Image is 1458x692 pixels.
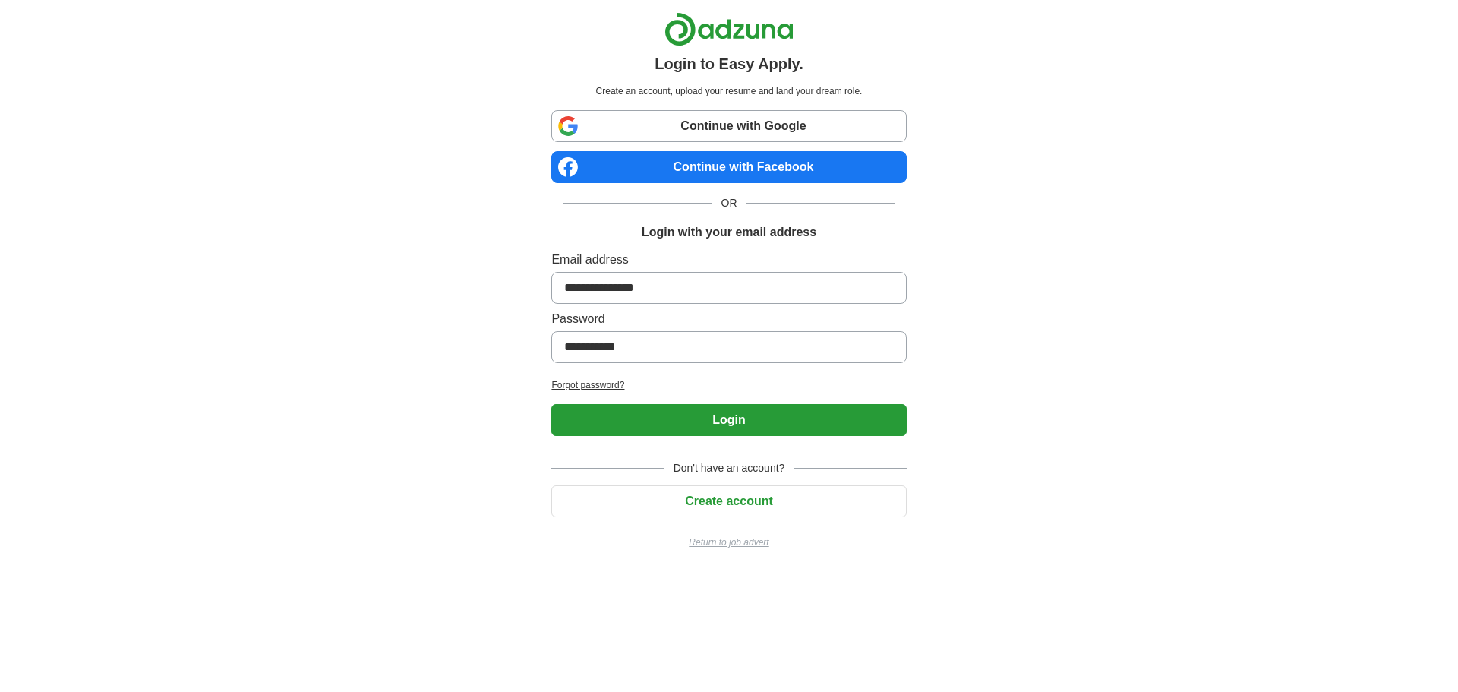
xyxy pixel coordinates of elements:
[551,404,906,436] button: Login
[551,378,906,392] a: Forgot password?
[551,110,906,142] a: Continue with Google
[551,485,906,517] button: Create account
[664,460,794,476] span: Don't have an account?
[551,495,906,507] a: Create account
[554,84,903,98] p: Create an account, upload your resume and land your dream role.
[551,151,906,183] a: Continue with Facebook
[712,195,746,211] span: OR
[655,52,803,75] h1: Login to Easy Apply.
[642,223,816,242] h1: Login with your email address
[664,12,794,46] img: Adzuna logo
[551,536,906,549] a: Return to job advert
[551,310,906,328] label: Password
[551,251,906,269] label: Email address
